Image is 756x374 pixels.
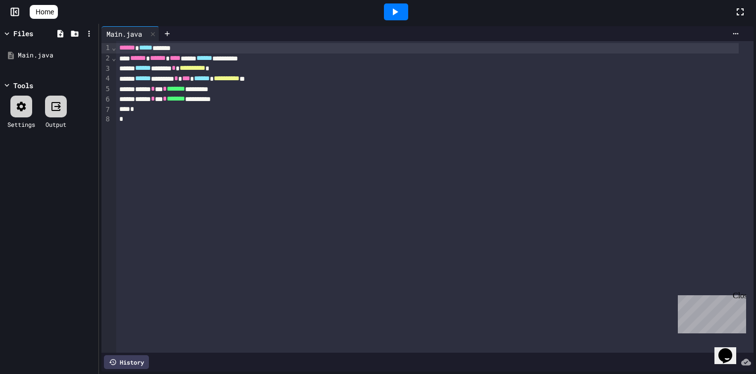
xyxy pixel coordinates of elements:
[101,95,111,105] div: 6
[714,334,746,364] iframe: chat widget
[101,43,111,53] div: 1
[13,28,33,39] div: Files
[18,51,95,60] div: Main.java
[104,355,149,369] div: History
[101,84,111,95] div: 5
[4,4,68,63] div: Chat with us now!Close
[101,53,111,64] div: 2
[111,54,116,62] span: Fold line
[36,7,54,17] span: Home
[101,74,111,84] div: 4
[674,291,746,333] iframe: chat widget
[101,29,147,39] div: Main.java
[111,44,116,52] span: Fold line
[101,114,111,124] div: 8
[30,5,58,19] a: Home
[101,105,111,115] div: 7
[13,80,33,91] div: Tools
[46,120,66,129] div: Output
[101,26,159,41] div: Main.java
[7,120,35,129] div: Settings
[101,64,111,74] div: 3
